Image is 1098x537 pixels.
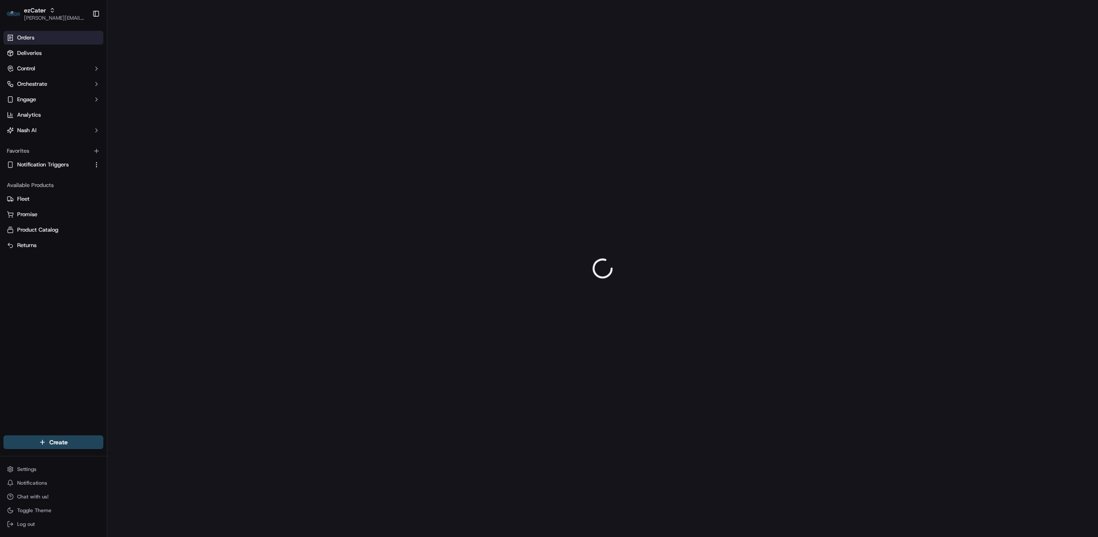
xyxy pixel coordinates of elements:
[9,34,156,48] p: Welcome 👋
[3,435,103,449] button: Create
[17,127,36,134] span: Nash AI
[7,241,100,249] a: Returns
[3,46,103,60] a: Deliveries
[29,91,109,97] div: We're available if you need us!
[3,31,103,45] a: Orders
[17,493,48,500] span: Chat with us!
[7,161,90,169] a: Notification Triggers
[3,504,103,516] button: Toggle Theme
[17,96,36,103] span: Engage
[3,124,103,137] button: Nash AI
[69,121,141,136] a: 💻API Documentation
[81,124,138,133] span: API Documentation
[49,438,68,446] span: Create
[3,158,103,172] button: Notification Triggers
[22,55,154,64] input: Got a question? Start typing here...
[3,238,103,252] button: Returns
[9,9,26,26] img: Nash
[17,161,69,169] span: Notification Triggers
[17,34,34,42] span: Orders
[24,6,46,15] button: ezCater
[17,466,36,473] span: Settings
[17,111,41,119] span: Analytics
[17,211,37,218] span: Promise
[17,80,47,88] span: Orchestrate
[17,195,30,203] span: Fleet
[5,121,69,136] a: 📗Knowledge Base
[3,491,103,503] button: Chat with us!
[17,226,58,234] span: Product Catalog
[3,223,103,237] button: Product Catalog
[3,108,103,122] a: Analytics
[17,507,51,514] span: Toggle Theme
[60,145,104,152] a: Powered byPylon
[17,65,35,72] span: Control
[3,178,103,192] div: Available Products
[3,144,103,158] div: Favorites
[3,192,103,206] button: Fleet
[7,195,100,203] a: Fleet
[9,82,24,97] img: 1736555255976-a54dd68f-1ca7-489b-9aae-adbdc363a1c4
[72,125,79,132] div: 💻
[3,463,103,475] button: Settings
[3,208,103,221] button: Promise
[7,211,100,218] a: Promise
[17,124,66,133] span: Knowledge Base
[3,477,103,489] button: Notifications
[3,518,103,530] button: Log out
[7,11,21,17] img: ezCater
[3,3,89,24] button: ezCaterezCater[PERSON_NAME][EMAIL_ADDRESS][DOMAIN_NAME]
[17,49,42,57] span: Deliveries
[85,145,104,152] span: Pylon
[17,521,35,528] span: Log out
[7,226,100,234] a: Product Catalog
[146,84,156,95] button: Start new chat
[17,480,47,486] span: Notifications
[24,15,85,21] button: [PERSON_NAME][EMAIL_ADDRESS][DOMAIN_NAME]
[3,77,103,91] button: Orchestrate
[9,125,15,132] div: 📗
[17,241,36,249] span: Returns
[3,62,103,75] button: Control
[29,82,141,91] div: Start new chat
[3,93,103,106] button: Engage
